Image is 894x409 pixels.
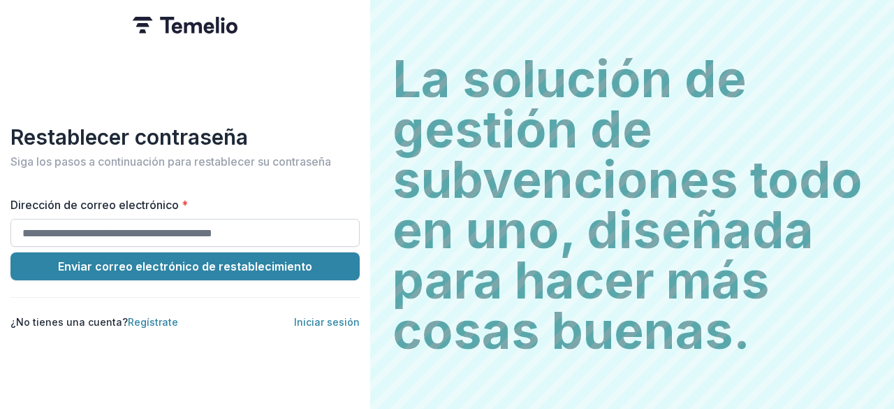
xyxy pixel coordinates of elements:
font: Enviar correo electrónico de restablecimiento [58,259,312,273]
font: ¿No tienes una cuenta? [10,316,128,328]
font: Restablecer contraseña [10,124,248,150]
img: Temelio [133,17,237,34]
a: Iniciar sesión [294,316,360,328]
font: Dirección de correo electrónico [10,198,179,212]
font: Siga los pasos a continuación para restablecer su contraseña [10,155,331,168]
button: Enviar correo electrónico de restablecimiento [10,252,360,280]
a: Regístrate [128,316,178,328]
